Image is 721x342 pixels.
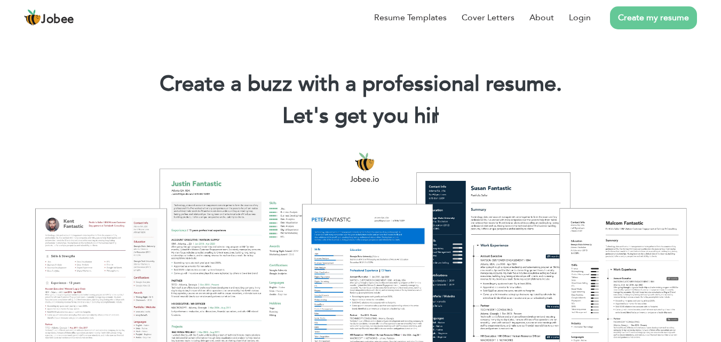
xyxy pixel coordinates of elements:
[529,11,554,24] a: About
[16,70,705,98] h1: Create a buzz with a professional resume.
[41,14,74,26] span: Jobee
[610,6,697,29] a: Create my resume
[374,11,447,24] a: Resume Templates
[569,11,591,24] a: Login
[24,9,41,26] img: jobee.io
[24,9,74,26] a: Jobee
[16,102,705,130] h2: Let's
[434,101,439,131] span: |
[335,101,439,131] span: get you hir
[462,11,514,24] a: Cover Letters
